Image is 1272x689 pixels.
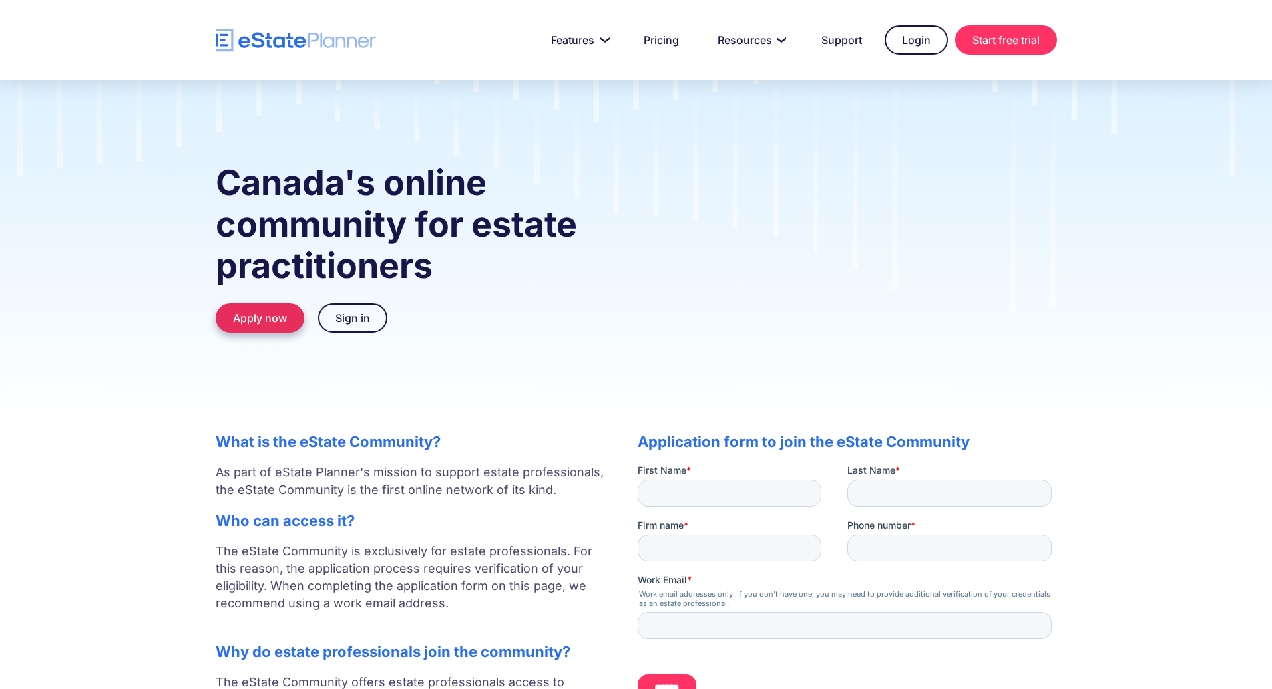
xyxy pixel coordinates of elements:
[638,433,1057,450] h2: Application form to join the eState Community
[216,162,577,287] strong: Canada's online community for estate practitioners
[805,27,878,53] a: Support
[216,643,611,660] h2: Why do estate professionals join the community?
[535,27,621,53] a: Features
[216,464,611,499] p: As part of eState Planner's mission to support estate professionals, the eState Community is the ...
[955,25,1057,55] a: Start free trial
[216,433,611,450] h2: What is the eState Community?
[702,27,799,53] a: Resources
[216,512,611,529] h2: Who can access it?
[216,303,304,333] a: Apply now
[318,303,387,333] a: Sign in
[216,29,376,52] a: home
[885,25,948,55] a: Login
[216,543,611,630] p: The eState Community is exclusively for estate professionals. For this reason, the application pr...
[628,27,695,53] a: Pricing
